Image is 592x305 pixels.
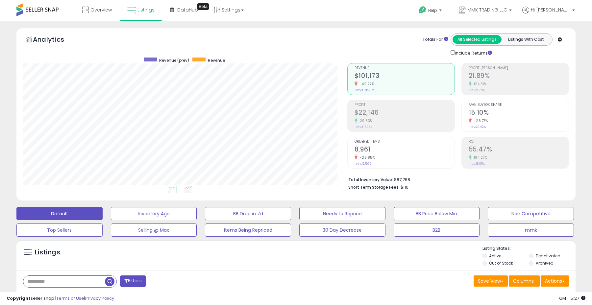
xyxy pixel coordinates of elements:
h2: $101,173 [355,72,455,81]
strong: Copyright [7,295,31,301]
button: Default [16,207,103,220]
li: $87,768 [348,175,564,183]
span: Revenue (prev) [159,58,189,63]
small: Prev: 12,595 [355,162,371,166]
button: 30 Day Decrease [299,223,385,237]
div: seller snap | | [7,295,114,302]
button: BB Price Below Min [394,207,480,220]
span: Columns [513,278,534,284]
h2: $22,146 [355,109,455,118]
span: Profit [355,103,455,107]
div: Tooltip anchor [197,3,209,10]
span: $110 [401,184,408,190]
button: All Selected Listings [453,35,502,44]
button: mmk [488,223,574,237]
h2: 21.89% [469,72,569,81]
h5: Analytics [33,35,77,46]
small: 194.27% [472,155,487,160]
span: Revenue [355,66,455,70]
span: Profit [PERSON_NAME] [469,66,569,70]
button: Top Sellers [16,223,103,237]
span: Revenue [208,58,225,63]
button: BB Drop in 7d [205,207,291,220]
b: Total Inventory Value: [348,177,393,182]
label: Deactivated [536,253,560,259]
a: Hi [PERSON_NAME] [522,7,575,21]
label: Out of Stock [489,260,513,266]
button: Listings With Cost [501,35,550,44]
span: Listings [137,7,155,13]
span: Help [428,8,437,13]
label: Archived [536,260,554,266]
small: Prev: 18.85% [469,162,485,166]
button: B2B [394,223,480,237]
span: Ordered Items [355,140,455,144]
small: -42.27% [358,82,374,86]
span: MMK TRADING LLC [467,7,507,13]
button: Filters [120,275,146,287]
h5: Listings [35,248,60,257]
small: -28.85% [358,155,375,160]
span: Avg. Buybox Share [469,103,569,107]
div: Totals For [423,36,448,43]
button: Actions [541,275,569,287]
small: 124.51% [472,82,487,86]
div: Include Returns [446,49,500,57]
p: Listing States: [482,246,575,252]
button: Save View [474,275,508,287]
button: Inventory Age [111,207,197,220]
small: Prev: 9.75% [469,88,484,92]
span: 2025-09-10 15:27 GMT [559,295,585,301]
button: Items Being Repriced [205,223,291,237]
small: 29.63% [358,118,373,123]
h2: 15.10% [469,109,569,118]
span: DataHub [177,7,198,13]
small: Prev: $17,084 [355,125,372,129]
label: Active [489,253,501,259]
span: Hi [PERSON_NAME] [531,7,570,13]
button: Needs to Reprice [299,207,385,220]
small: Prev: 20.62% [469,125,486,129]
a: Help [413,1,448,21]
button: Non Competitive [488,207,574,220]
i: Get Help [418,6,427,14]
h2: 55.47% [469,146,569,154]
h2: 8,961 [355,146,455,154]
span: Overview [90,7,112,13]
a: Privacy Policy [85,295,114,301]
small: Prev: $175,262 [355,88,374,92]
a: Terms of Use [56,295,84,301]
span: ROI [469,140,569,144]
button: Selling @ Max [111,223,197,237]
b: Short Term Storage Fees: [348,184,400,190]
button: Columns [509,275,540,287]
small: -26.77% [472,118,488,123]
